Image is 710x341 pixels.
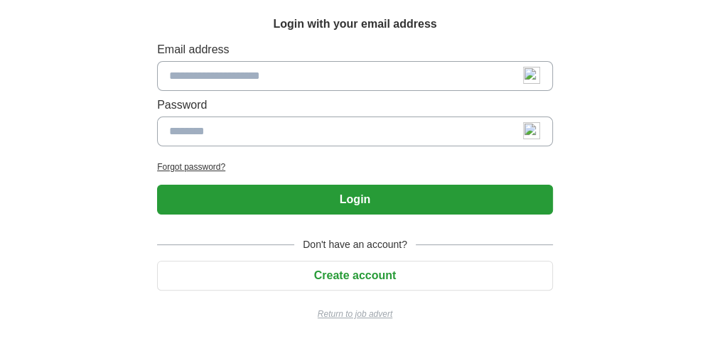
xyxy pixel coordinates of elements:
[273,16,436,33] h1: Login with your email address
[157,97,553,114] label: Password
[523,67,540,84] img: npw-badge-icon-locked.svg
[157,269,553,281] a: Create account
[157,185,553,215] button: Login
[294,237,416,252] span: Don't have an account?
[157,41,553,58] label: Email address
[523,122,540,139] img: npw-badge-icon-locked.svg
[157,308,553,320] a: Return to job advert
[157,161,553,173] a: Forgot password?
[157,261,553,291] button: Create account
